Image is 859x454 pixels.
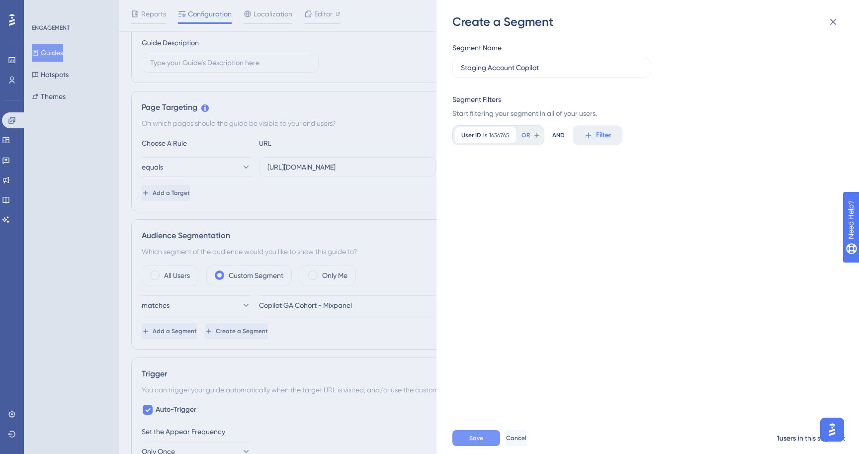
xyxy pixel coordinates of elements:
[573,125,622,145] button: Filter
[798,432,845,444] div: in this segment
[521,131,530,139] span: OR
[817,415,847,445] iframe: UserGuiding AI Assistant Launcher
[596,129,611,141] span: Filter
[520,127,542,143] button: OR
[452,42,502,54] div: Segment Name
[461,131,481,139] span: User ID
[23,2,62,14] span: Need Help?
[483,131,487,139] span: is
[489,131,510,139] span: 1636765
[552,125,565,145] div: AND
[452,107,837,119] span: Start filtering your segment in all of your users.
[506,434,526,442] span: Cancel
[777,433,796,445] div: 1 users
[469,434,483,442] span: Save
[461,62,643,73] input: Segment Name
[452,14,845,30] div: Create a Segment
[452,93,501,105] div: Segment Filters
[506,430,526,446] button: Cancel
[452,430,500,446] button: Save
